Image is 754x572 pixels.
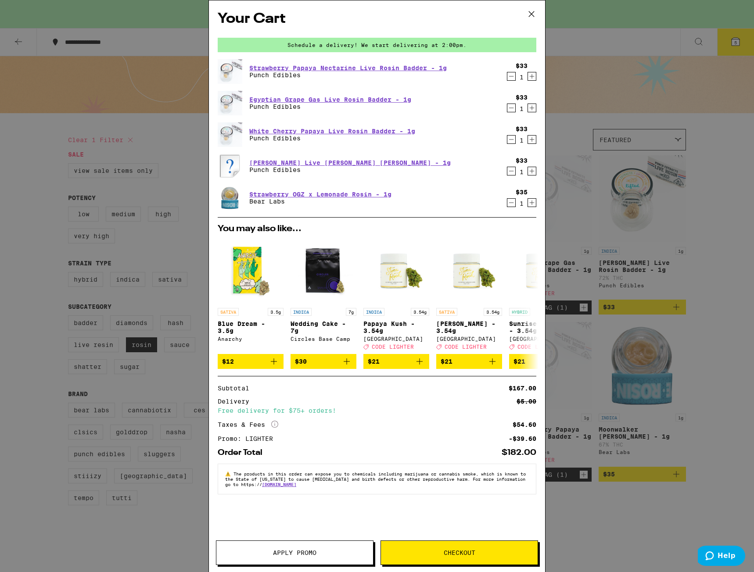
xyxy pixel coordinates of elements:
p: HYBRID [509,308,530,316]
div: [GEOGRAPHIC_DATA] [509,336,575,342]
span: $12 [222,358,234,365]
div: $33 [516,157,528,164]
a: Strawberry Papaya Nectarine Live Rosin Badder - 1g [249,64,447,71]
div: 1 [516,200,528,207]
p: Bear Labs [249,198,391,205]
div: $167.00 [509,385,536,391]
span: $30 [295,358,307,365]
a: Open page for Wedding Cake - 7g from Circles Base Camp [291,238,356,354]
p: SATIVA [436,308,457,316]
p: Wedding Cake - 7g [291,320,356,334]
img: Stone Road - Lemon Jack - 3.54g [436,238,502,304]
div: Free delivery for $75+ orders! [218,408,536,414]
img: Punch Edibles - Egyptian Grape Gas Live Rosin Badder - 1g [218,91,242,115]
span: The products in this order can expose you to chemicals including marijuana or cannabis smoke, whi... [225,471,526,487]
img: Stone Road - Sunrise Sherbet - 3.54g [509,238,575,304]
h2: Your Cart [218,9,536,29]
div: -$39.60 [509,436,536,442]
div: 1 [516,137,528,144]
div: $33 [516,125,528,132]
span: ⚠️ [225,471,233,476]
img: Circles Base Camp - Wedding Cake - 7g [291,238,356,304]
p: INDICA [291,308,312,316]
p: [PERSON_NAME] - 3.54g [436,320,502,334]
button: Checkout [381,540,538,565]
div: Anarchy [218,336,284,342]
button: Apply Promo [216,540,373,565]
button: Decrement [507,198,516,207]
p: Papaya Kush - 3.54g [363,320,429,334]
div: Subtotal [218,385,255,391]
button: Increment [528,72,536,81]
img: Punch Edibles - White Cherry Papaya Live Rosin Badder - 1g [218,122,242,147]
a: [PERSON_NAME] Live [PERSON_NAME] [PERSON_NAME] - 1g [249,159,451,166]
span: Apply Promo [273,550,316,556]
div: 1 [516,168,528,175]
button: Add to bag [509,354,575,369]
a: White Cherry Papaya Live Rosin Badder - 1g [249,128,415,135]
button: Add to bag [436,354,502,369]
button: Add to bag [291,354,356,369]
h2: You may also like... [218,225,536,233]
span: CODE LIGHTER [517,344,560,350]
div: $33 [516,62,528,69]
div: Delivery [218,398,255,404]
button: Increment [528,198,536,207]
a: Open page for Papaya Kush - 3.54g from Stone Road [363,238,429,354]
a: Strawberry OGZ x Lemonade Rosin - 1g [249,191,391,198]
p: Punch Edibles [249,166,451,173]
img: Anarchy - Blue Dream - 3.5g [218,238,284,304]
span: CODE LIGHTER [445,344,487,350]
p: Punch Edibles [249,135,415,142]
button: Decrement [507,135,516,144]
button: Decrement [507,72,516,81]
a: [DOMAIN_NAME] [262,482,296,487]
button: Decrement [507,104,516,112]
a: Egyptian Grape Gas Live Rosin Badder - 1g [249,96,411,103]
span: CODE LIGHTER [372,344,414,350]
p: Punch Edibles [249,71,447,79]
p: 3.54g [484,308,502,316]
div: [GEOGRAPHIC_DATA] [363,336,429,342]
img: Stone Road - Papaya Kush - 3.54g [363,238,429,304]
div: $182.00 [502,449,536,457]
p: Blue Dream - 3.5g [218,320,284,334]
button: Increment [528,167,536,175]
div: Promo: LIGHTER [218,436,279,442]
button: Add to bag [218,354,284,369]
p: Sunrise Sherbet - 3.54g [509,320,575,334]
button: Add to bag [363,354,429,369]
div: Schedule a delivery! We start delivering at 2:00pm. [218,38,536,52]
img: Bear Labs - Strawberry OGZ x Lemonade Rosin - 1g [218,186,242,210]
span: $21 [513,358,525,365]
a: Open page for Lemon Jack - 3.54g from Stone Road [436,238,502,354]
div: $35 [516,189,528,196]
img: Punch Edibles - Strawberry Papaya Nectarine Live Rosin Badder - 1g [218,59,242,84]
p: 3.54g [411,308,429,316]
button: Increment [528,104,536,112]
div: $33 [516,94,528,101]
img: Punch Edibles - Dulce De Sherbert Live Rosin Badder - 1g [218,154,242,179]
div: Taxes & Fees [218,421,278,429]
p: Punch Edibles [249,103,411,110]
p: 7g [346,308,356,316]
span: $21 [368,358,380,365]
div: 1 [516,105,528,112]
div: $54.60 [513,422,536,428]
span: $21 [441,358,452,365]
p: 3.5g [268,308,284,316]
div: $5.00 [517,398,536,404]
button: Increment [528,135,536,144]
button: Decrement [507,167,516,175]
span: Checkout [444,550,475,556]
iframe: Opens a widget where you can find more information [698,546,745,568]
a: Open page for Blue Dream - 3.5g from Anarchy [218,238,284,354]
p: INDICA [363,308,384,316]
div: 1 [516,74,528,81]
div: [GEOGRAPHIC_DATA] [436,336,502,342]
a: Open page for Sunrise Sherbet - 3.54g from Stone Road [509,238,575,354]
div: Circles Base Camp [291,336,356,342]
div: Order Total [218,449,269,457]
